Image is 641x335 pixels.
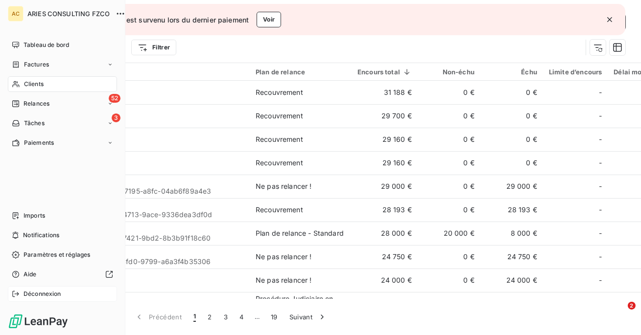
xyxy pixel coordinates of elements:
span: - [599,134,602,144]
td: 0 € [418,151,480,175]
span: 000061 [68,92,244,102]
div: Procédure Judiciaire en cours - déclaration de créance [256,294,346,313]
td: 0 € [480,81,543,104]
div: Échu [486,68,537,76]
span: Tableau de bord [24,41,69,49]
button: 4 [234,307,249,327]
button: Voir [257,12,281,27]
span: 01990e82-e0ad-7195-a8fc-04ab6f89a4e3 [68,186,244,196]
span: ARIES CONSULTING FZCO [27,10,110,18]
td: 0 € [418,128,480,151]
div: Encours total [357,68,412,76]
button: 3 [218,307,234,327]
td: 23 900 € [352,292,418,315]
div: Plan de relance - Standard [256,228,344,238]
div: AC [8,6,24,22]
div: Limite d’encours [549,68,602,76]
td: 0 € [418,198,480,222]
div: Ne pas relancer ! [256,181,312,191]
td: 20 000 € [418,222,480,245]
span: 1 [193,312,196,322]
span: 81e45f55-e4b9-4fd0-9799-a6a3f4b35306 [68,257,244,267]
iframe: Intercom live chat [608,302,631,325]
td: 0 € [480,104,543,128]
span: - [599,181,602,191]
span: 52 [109,94,120,103]
span: 65294ced-1106-4713-9ace-9336dea3df0d [68,210,244,220]
span: - [599,252,602,262]
td: 28 000 € [352,222,418,245]
span: 000492 [68,163,244,173]
span: - [599,158,602,168]
span: Relances [24,99,49,108]
td: 0 € [480,128,543,151]
span: Factures [24,60,49,69]
td: 0 € [480,151,543,175]
td: 24 750 € [480,245,543,268]
button: Filtrer [131,40,176,55]
div: Recouvrement [256,158,303,168]
span: Tâches [24,119,45,128]
td: 24 000 € [352,268,418,292]
td: 29 000 € [352,175,418,198]
span: - [599,205,602,215]
span: 0197560f-8b24-7421-9bd2-8b3b91f18c60 [68,233,244,243]
div: Recouvrement [256,134,303,144]
div: Ne pas relancer ! [256,275,312,285]
td: 0 € [418,292,480,315]
a: Aide [8,267,117,282]
span: Un problème est survenu lors du dernier paiement [82,15,249,25]
span: Imports [24,211,45,220]
td: 29 700 € [352,104,418,128]
span: 3 [112,113,120,122]
span: 2 [628,302,636,310]
span: Notifications [23,231,59,240]
td: 0 € [418,245,480,268]
td: 0 € [418,104,480,128]
span: 000794 [68,139,244,149]
td: 29 000 € [480,175,543,198]
td: 28 193 € [352,198,418,222]
button: 2 [202,307,217,327]
td: 8 000 € [480,222,543,245]
td: 0 € [418,81,480,104]
td: 24 000 € [480,268,543,292]
td: 24 750 € [352,245,418,268]
span: … [249,309,265,325]
button: 1 [188,307,202,327]
span: - [599,88,602,97]
td: 28 193 € [480,198,543,222]
div: Recouvrement [256,205,303,215]
div: Recouvrement [256,88,303,97]
span: Déconnexion [24,290,61,298]
button: 19 [265,307,284,327]
img: Logo LeanPay [8,313,69,329]
div: Ne pas relancer ! [256,252,312,262]
td: 0 € [418,268,480,292]
span: Clients [24,80,44,89]
span: - [599,228,602,238]
td: 0 € [480,292,543,315]
div: Non-échu [424,68,475,76]
td: 0 € [418,175,480,198]
td: 31 188 € [352,81,418,104]
span: - [599,275,602,285]
span: Paramètres et réglages [24,250,90,259]
span: 000728 [68,116,244,126]
button: Précédent [128,307,188,327]
span: - [599,111,602,121]
span: Paiements [24,138,54,147]
button: Suivant [284,307,333,327]
span: Aide [24,270,37,279]
td: 29 160 € [352,128,418,151]
div: Plan de relance [256,68,346,76]
div: Recouvrement [256,111,303,121]
td: 29 160 € [352,151,418,175]
span: 000430 [68,280,244,290]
